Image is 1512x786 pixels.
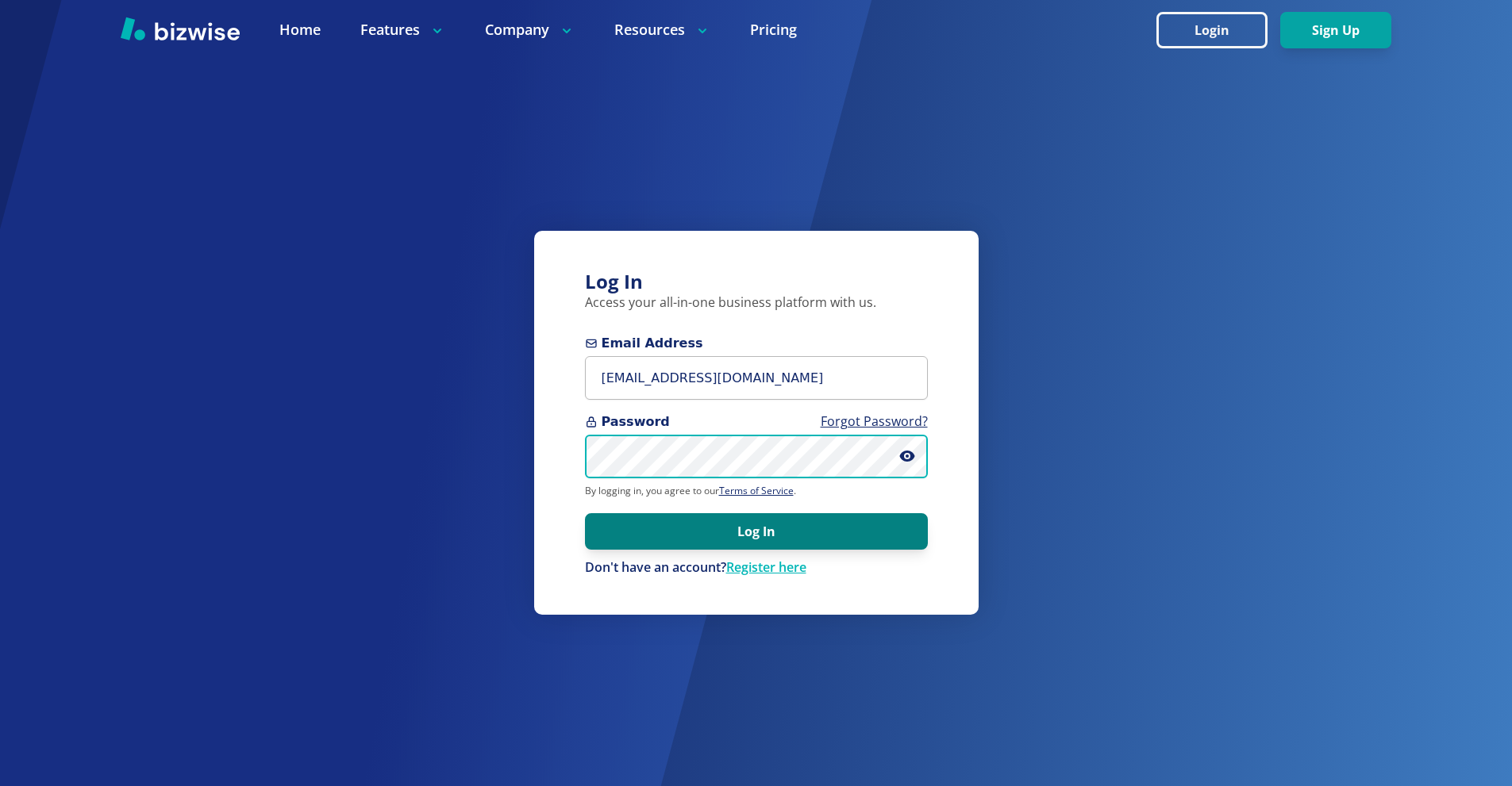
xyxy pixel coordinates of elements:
[719,484,794,497] a: Terms of Service
[360,20,445,40] p: Features
[585,559,928,577] p: Don't have an account?
[1280,23,1391,38] a: Sign Up
[1156,12,1268,48] button: Login
[585,485,928,497] p: By logging in, you agree to our .
[585,412,928,431] span: Password
[585,356,928,400] input: you@example.com
[614,20,710,40] p: Resources
[750,20,797,40] a: Pricing
[585,513,928,550] button: Log In
[726,558,806,576] a: Register here
[485,20,575,40] p: Company
[585,559,928,577] div: Don't have an account?Register here
[1156,23,1280,38] a: Login
[585,294,928,312] p: Access your all-in-one business platform with us.
[585,269,928,295] h3: Log In
[821,412,928,430] a: Forgot Password?
[121,17,240,40] img: Bizwise Logo
[279,20,321,40] a: Home
[585,334,928,353] span: Email Address
[1280,12,1391,48] button: Sign Up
